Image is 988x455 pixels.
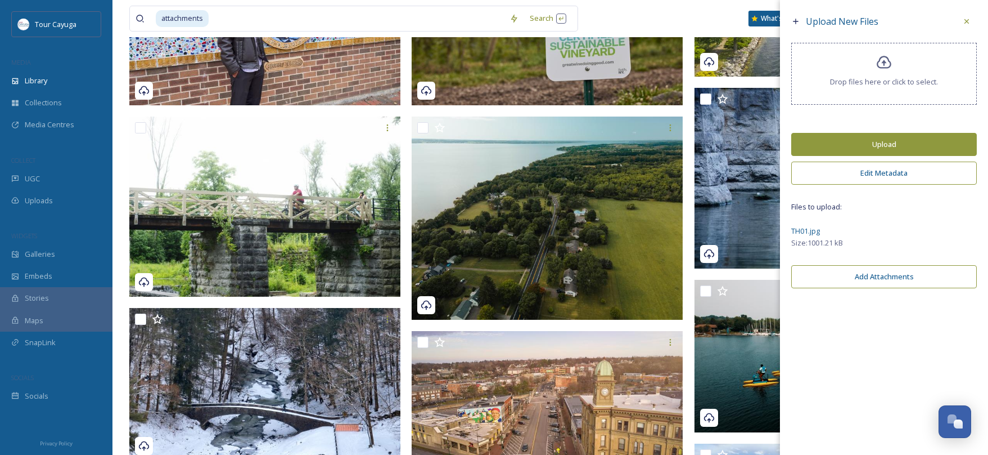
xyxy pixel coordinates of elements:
img: Cayuga2_27680.jpg [129,116,400,297]
a: What's New [748,11,805,26]
span: Embeds [25,271,52,282]
span: Size: 1001.21 kB [791,238,843,248]
span: Stories [25,293,49,304]
span: Upload New Files [806,15,878,28]
span: Collections [25,97,62,108]
button: Edit Metadata [791,162,977,185]
span: Uploads [25,195,53,206]
a: Privacy Policy [40,436,73,449]
span: UGC [25,173,40,184]
span: SnapLink [25,337,56,348]
span: Socials [25,391,48,402]
div: Search [524,7,572,29]
img: Cayuga-39.jpg [694,280,966,432]
button: Open Chat [939,405,971,438]
span: Files to upload: [791,202,977,212]
span: Maps [25,315,43,326]
span: MEDIA [11,58,31,66]
span: SOCIALS [11,373,34,382]
span: Galleries [25,249,55,260]
span: Library [25,75,47,86]
span: attachments [156,10,209,26]
img: Montezuma-Heritage-Park.jpg [694,88,966,269]
span: COLLECT [11,156,35,164]
button: Add Attachments [791,265,977,288]
span: WIDGETS [11,231,37,240]
span: Tour Cayuga [35,19,76,29]
span: Drop files here or click to select. [830,77,938,87]
span: TH01.jpg [791,226,820,236]
span: Media Centres [25,119,74,130]
img: download.jpeg [18,19,29,30]
img: CayugaSummerFAM2024-38.jpg [412,117,683,320]
span: Privacy Policy [40,440,73,447]
button: Upload [791,133,977,156]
